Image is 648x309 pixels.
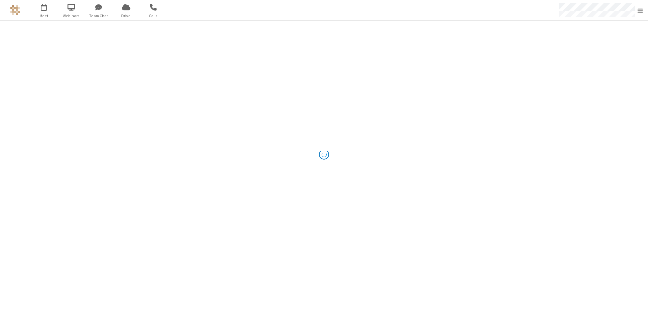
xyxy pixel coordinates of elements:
[59,13,84,19] span: Webinars
[10,5,20,15] img: QA Selenium DO NOT DELETE OR CHANGE
[141,13,166,19] span: Calls
[113,13,139,19] span: Drive
[31,13,57,19] span: Meet
[86,13,111,19] span: Team Chat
